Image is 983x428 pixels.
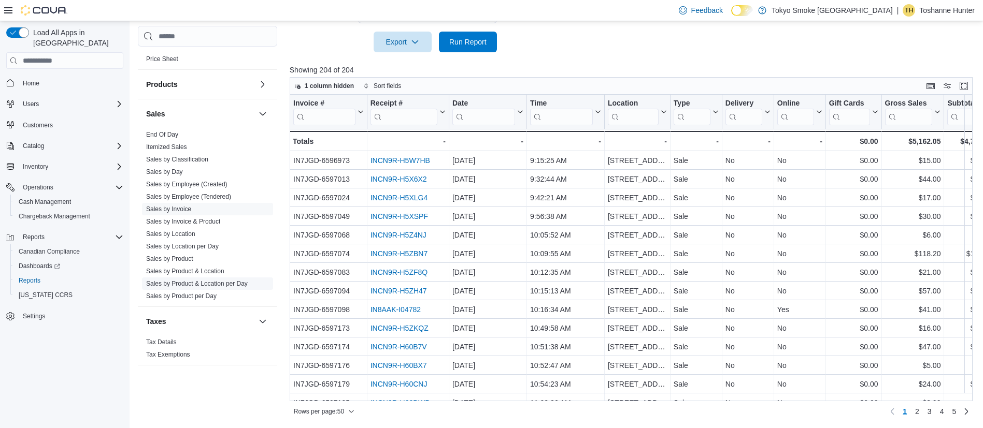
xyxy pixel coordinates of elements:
[948,403,960,420] a: Page 5 of 5
[452,285,523,298] div: [DATE]
[371,269,428,277] a: INCN9R-H5ZF8Q
[915,406,919,417] span: 2
[777,135,822,147] div: -
[293,99,355,109] div: Invoice #
[530,192,601,204] div: 9:42:21 AM
[10,288,127,302] button: [US_STATE] CCRS
[380,32,425,52] span: Export
[293,248,364,260] div: IN7JGD-6597074
[15,289,77,301] a: [US_STATE] CCRS
[674,341,719,353] div: Sale
[305,82,354,90] span: 1 column hidden
[374,32,432,52] button: Export
[923,403,936,420] a: Page 3 of 5
[15,245,84,258] a: Canadian Compliance
[146,230,195,238] span: Sales by Location
[530,285,601,298] div: 10:15:13 AM
[146,217,220,226] span: Sales by Invoice & Product
[777,285,822,298] div: No
[885,99,941,125] button: Gross Sales
[257,315,269,328] button: Taxes
[146,155,208,164] span: Sales by Classification
[829,267,878,279] div: $0.00
[23,312,45,320] span: Settings
[608,248,667,260] div: [STREET_ADDRESS]
[19,160,123,173] span: Inventory
[725,155,771,167] div: No
[608,229,667,242] div: [STREET_ADDRESS]
[257,78,269,91] button: Products
[19,198,71,206] span: Cash Management
[725,304,771,316] div: No
[371,99,437,109] div: Receipt #
[449,37,487,47] span: Run Report
[885,135,941,147] div: $5,162.05
[146,143,187,151] a: Itemized Sales
[146,230,195,238] a: Sales by Location
[371,287,427,296] a: INCN9R-H5ZH47
[19,160,52,173] button: Inventory
[371,99,437,125] div: Receipt # URL
[2,97,127,111] button: Users
[777,173,822,186] div: No
[777,211,822,223] div: No
[146,338,177,346] span: Tax Details
[725,99,771,125] button: Delivery
[146,316,166,327] h3: Taxes
[928,406,932,417] span: 3
[146,351,190,358] a: Tax Exemptions
[530,173,601,186] div: 9:32:44 AM
[146,55,178,63] span: Price Sheet
[10,259,127,273] a: Dashboards
[725,341,771,353] div: No
[885,99,932,125] div: Gross Sales
[452,192,523,204] div: [DATE]
[725,99,762,109] div: Delivery
[290,80,358,92] button: 1 column hidden
[911,403,923,420] a: Page 2 of 5
[15,196,75,208] a: Cash Management
[146,168,183,175] a: Sales by Day
[530,248,601,260] div: 10:09:55 AM
[19,231,49,243] button: Reports
[924,80,937,92] button: Keyboard shortcuts
[829,173,878,186] div: $0.00
[897,4,899,17] p: |
[452,211,523,223] div: [DATE]
[674,99,710,109] div: Type
[371,380,428,389] a: INCN9R-H60CNJ
[293,267,364,279] div: IN7JGD-6597083
[15,210,94,223] a: Chargeback Management
[885,155,941,167] div: $15.00
[530,322,601,335] div: 10:49:58 AM
[608,99,667,125] button: Location
[608,267,667,279] div: [STREET_ADDRESS]
[371,194,428,202] a: INCN9R-H5XLG4
[371,213,428,221] a: INCN9R-H5XSPF
[777,99,822,125] button: Online
[23,183,53,191] span: Operations
[674,211,719,223] div: Sale
[674,99,710,125] div: Type
[371,157,430,165] a: INCN9R-H5W7HB
[146,279,248,288] span: Sales by Product & Location per Day
[674,267,719,279] div: Sale
[19,247,80,256] span: Canadian Compliance
[829,99,870,109] div: Gift Cards
[691,5,723,16] span: Feedback
[829,229,878,242] div: $0.00
[777,192,822,204] div: No
[15,274,123,287] span: Reports
[146,130,178,139] span: End Of Day
[608,322,667,335] div: [STREET_ADDRESS]
[371,135,446,147] div: -
[146,193,231,201] span: Sales by Employee (Tendered)
[829,211,878,223] div: $0.00
[777,267,822,279] div: No
[6,71,123,350] nav: Complex example
[15,210,123,223] span: Chargeback Management
[146,280,248,287] a: Sales by Product & Location per Day
[146,180,227,188] span: Sales by Employee (Created)
[146,255,193,263] span: Sales by Product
